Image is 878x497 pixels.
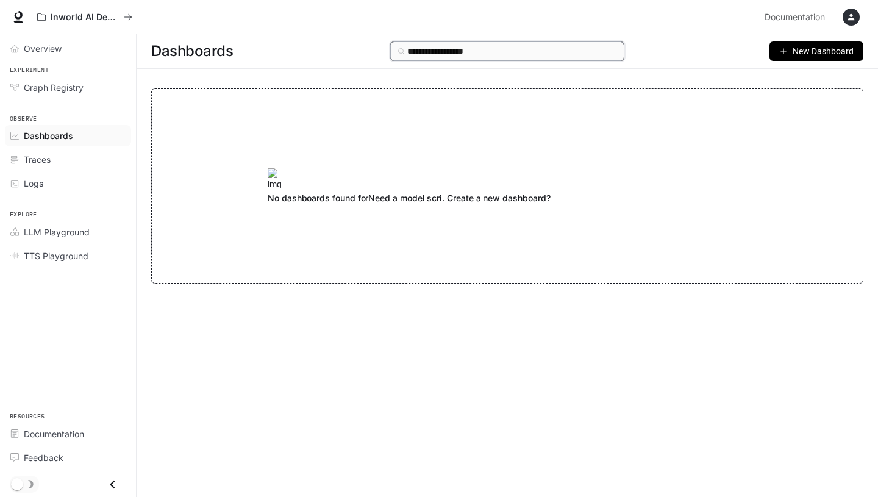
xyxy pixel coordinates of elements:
span: Graph Registry [24,81,84,94]
span: Documentation [765,10,825,25]
a: Feedback [5,447,131,468]
a: LLM Playground [5,221,131,243]
a: Traces [5,149,131,170]
span: Feedback [24,451,63,464]
button: All workspaces [32,5,138,29]
a: Dashboards [5,125,131,146]
span: LLM Playground [24,226,90,238]
a: Documentation [760,5,834,29]
span: Dashboards [24,129,73,142]
button: Close drawer [99,472,126,497]
span: Overview [24,42,62,55]
button: New Dashboard [769,41,863,61]
a: Graph Registry [5,77,131,98]
span: Logs [24,177,43,190]
span: New Dashboard [793,45,854,58]
span: Traces [24,153,51,166]
img: img [268,168,287,188]
a: TTS Playground [5,245,131,266]
span: No dashboards found for Need a model scri . Create a new dashboard? [268,193,550,204]
a: Logs [5,173,131,194]
span: Dashboards [151,39,233,63]
p: Inworld AI Demos [51,12,119,23]
span: Documentation [24,427,84,440]
a: Documentation [5,423,131,445]
a: Overview [5,38,131,59]
span: Dark mode toggle [11,477,23,490]
span: TTS Playground [24,249,88,262]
